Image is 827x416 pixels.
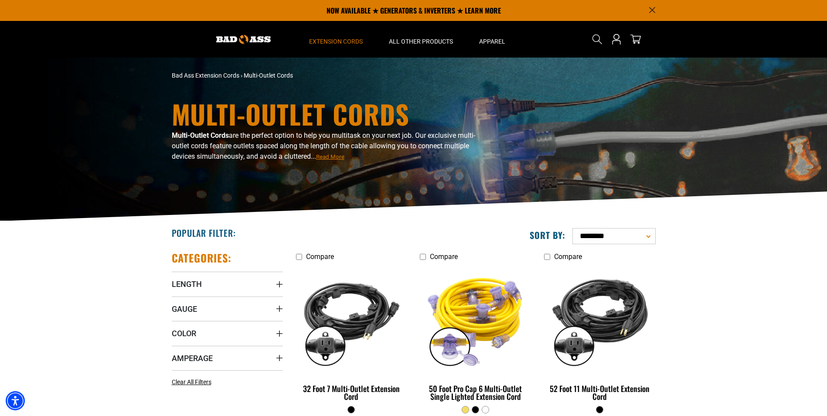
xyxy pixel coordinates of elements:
[420,265,531,406] a: yellow 50 Foot Pro Cap 6 Multi-Outlet Single Lighted Extension Cord
[530,229,565,241] label: Sort by:
[421,269,531,370] img: yellow
[309,38,363,45] span: Extension Cords
[609,21,623,58] a: Open this option
[172,328,196,338] span: Color
[172,131,229,140] b: Multi-Outlet Cords
[172,71,490,80] nav: breadcrumbs
[172,378,211,385] span: Clear All Filters
[296,385,407,400] div: 32 Foot 7 Multi-Outlet Extension Cord
[316,153,344,160] span: Read More
[172,272,283,296] summary: Length
[172,227,236,239] h2: Popular Filter:
[296,269,406,370] img: black
[389,38,453,45] span: All Other Products
[466,21,518,58] summary: Apparel
[172,72,239,79] a: Bad Ass Extension Cords
[590,32,604,46] summary: Search
[172,131,475,160] span: are the perfect option to help you multitask on your next job. Our exclusive multi-outlet cords f...
[172,321,283,345] summary: Color
[376,21,466,58] summary: All Other Products
[545,269,655,370] img: black
[6,391,25,410] div: Accessibility Menu
[172,251,232,265] h2: Categories:
[430,252,458,261] span: Compare
[172,353,213,363] span: Amperage
[296,21,376,58] summary: Extension Cords
[216,35,271,44] img: Bad Ass Extension Cords
[554,252,582,261] span: Compare
[479,38,505,45] span: Apparel
[172,279,202,289] span: Length
[420,385,531,400] div: 50 Foot Pro Cap 6 Multi-Outlet Single Lighted Extension Cord
[544,385,655,400] div: 52 Foot 11 Multi-Outlet Extension Cord
[629,34,643,44] a: cart
[172,101,490,127] h1: Multi-Outlet Cords
[241,72,242,79] span: ›
[296,265,407,406] a: black 32 Foot 7 Multi-Outlet Extension Cord
[306,252,334,261] span: Compare
[172,297,283,321] summary: Gauge
[172,304,197,314] span: Gauge
[244,72,293,79] span: Multi-Outlet Cords
[544,265,655,406] a: black 52 Foot 11 Multi-Outlet Extension Cord
[172,346,283,370] summary: Amperage
[172,378,215,387] a: Clear All Filters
